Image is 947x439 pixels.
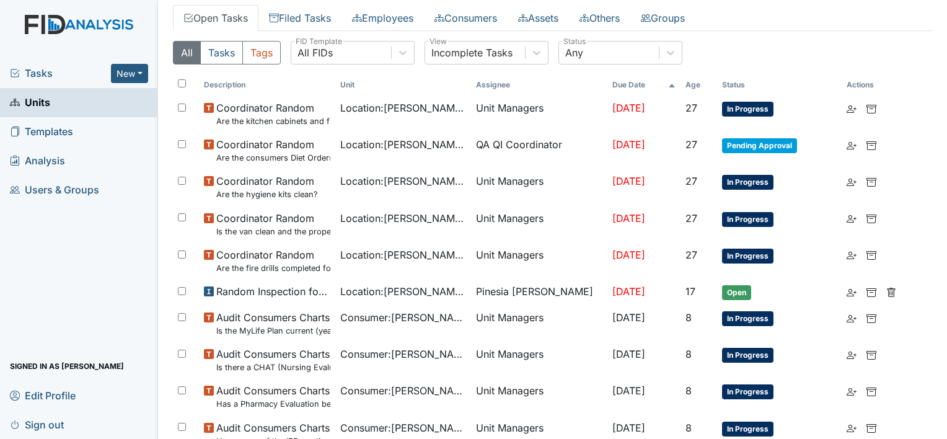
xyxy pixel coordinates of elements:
button: New [111,64,148,83]
span: 27 [685,212,697,224]
span: Coordinator Random Are the consumers Diet Orders being followed and sugar free items available? [216,137,330,164]
span: Edit Profile [10,386,76,405]
a: Archive [866,310,876,325]
small: Is the van clean and the proper documentation been stored? [216,226,330,237]
td: Unit Managers [471,206,607,242]
a: Employees [341,5,424,31]
td: Unit Managers [471,378,607,415]
th: Toggle SortBy [607,74,681,95]
small: Are the consumers Diet Orders being followed and sugar free items available? [216,152,330,164]
span: In Progress [722,175,773,190]
span: Random Inspection for Evening [216,284,330,299]
td: Unit Managers [471,242,607,279]
span: [DATE] [612,384,645,397]
span: Audit Consumers Charts Is there a CHAT (Nursing Evaluation) no more than a year old? [216,347,330,373]
span: Coordinator Random Is the van clean and the proper documentation been stored? [216,211,330,237]
div: Any [565,45,583,60]
span: [DATE] [612,348,645,360]
small: Has a Pharmacy Evaluation been completed quarterly? [216,398,330,410]
span: [DATE] [612,422,645,434]
span: [DATE] [612,311,645,324]
input: Toggle All Rows Selected [178,79,186,87]
span: In Progress [722,384,773,399]
a: Delete [886,284,896,299]
div: All FIDs [297,45,333,60]
th: Assignee [471,74,607,95]
a: Archive [866,347,876,361]
span: [DATE] [612,138,645,151]
span: [DATE] [612,285,645,298]
a: Archive [866,247,876,262]
span: Consumer : [PERSON_NAME] [340,383,467,398]
th: Actions [842,74,904,95]
span: In Progress [722,249,773,264]
td: Unit Managers [471,95,607,132]
span: Audit Consumers Charts Has a Pharmacy Evaluation been completed quarterly? [216,383,330,410]
span: Units [10,93,50,112]
div: Incomplete Tasks [431,45,513,60]
span: Users & Groups [10,180,99,200]
span: [DATE] [612,175,645,187]
span: 27 [685,138,697,151]
a: Open Tasks [173,5,258,31]
a: Groups [630,5,695,31]
small: Are the fire drills completed for the most recent month? [216,262,330,274]
span: 27 [685,102,697,114]
td: Unit Managers [471,305,607,342]
a: Filed Tasks [258,5,341,31]
span: Audit Consumers Charts Is the MyLife Plan current (yearly)? [216,310,330,337]
span: In Progress [722,348,773,363]
span: In Progress [722,212,773,227]
a: Archive [866,211,876,226]
a: Tasks [10,66,111,81]
span: Templates [10,122,73,141]
span: [DATE] [612,102,645,114]
small: Are the kitchen cabinets and floors clean? [216,115,330,127]
th: Toggle SortBy [717,74,842,95]
a: Archive [866,383,876,398]
td: QA QI Coordinator [471,132,607,169]
span: Location : [PERSON_NAME] Loop [340,100,467,115]
a: Archive [866,174,876,188]
span: Consumer : [PERSON_NAME] [340,347,467,361]
td: Unit Managers [471,169,607,205]
span: Coordinator Random Are the hygiene kits clean? [216,174,318,200]
span: Location : [PERSON_NAME] Loop [340,211,467,226]
small: Are the hygiene kits clean? [216,188,318,200]
a: Consumers [424,5,508,31]
a: Archive [866,100,876,115]
th: Toggle SortBy [335,74,472,95]
span: Location : [PERSON_NAME] Loop [340,284,467,299]
span: Coordinator Random Are the kitchen cabinets and floors clean? [216,100,330,127]
button: Tasks [200,41,243,64]
small: Is there a CHAT (Nursing Evaluation) no more than a year old? [216,361,330,373]
span: Location : [PERSON_NAME] Loop [340,247,467,262]
span: 8 [685,348,692,360]
th: Toggle SortBy [199,74,335,95]
div: Type filter [173,41,281,64]
span: Consumer : [PERSON_NAME] [340,310,467,325]
span: Location : [PERSON_NAME] Loop [340,174,467,188]
span: 8 [685,384,692,397]
small: Is the MyLife Plan current (yearly)? [216,325,330,337]
td: Unit Managers [471,342,607,378]
a: Archive [866,284,876,299]
span: [DATE] [612,249,645,261]
td: Pinesia [PERSON_NAME] [471,279,607,305]
span: Sign out [10,415,64,434]
span: Pending Approval [722,138,797,153]
span: 27 [685,249,697,261]
a: Assets [508,5,569,31]
span: Consumer : [PERSON_NAME] [340,420,467,435]
span: Signed in as [PERSON_NAME] [10,357,124,376]
span: Analysis [10,151,65,171]
a: Archive [866,420,876,435]
span: In Progress [722,102,773,117]
th: Toggle SortBy [681,74,717,95]
span: Location : [PERSON_NAME] Loop [340,137,467,152]
button: All [173,41,201,64]
a: Others [569,5,630,31]
span: Open [722,285,751,300]
span: 27 [685,175,697,187]
span: In Progress [722,311,773,326]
